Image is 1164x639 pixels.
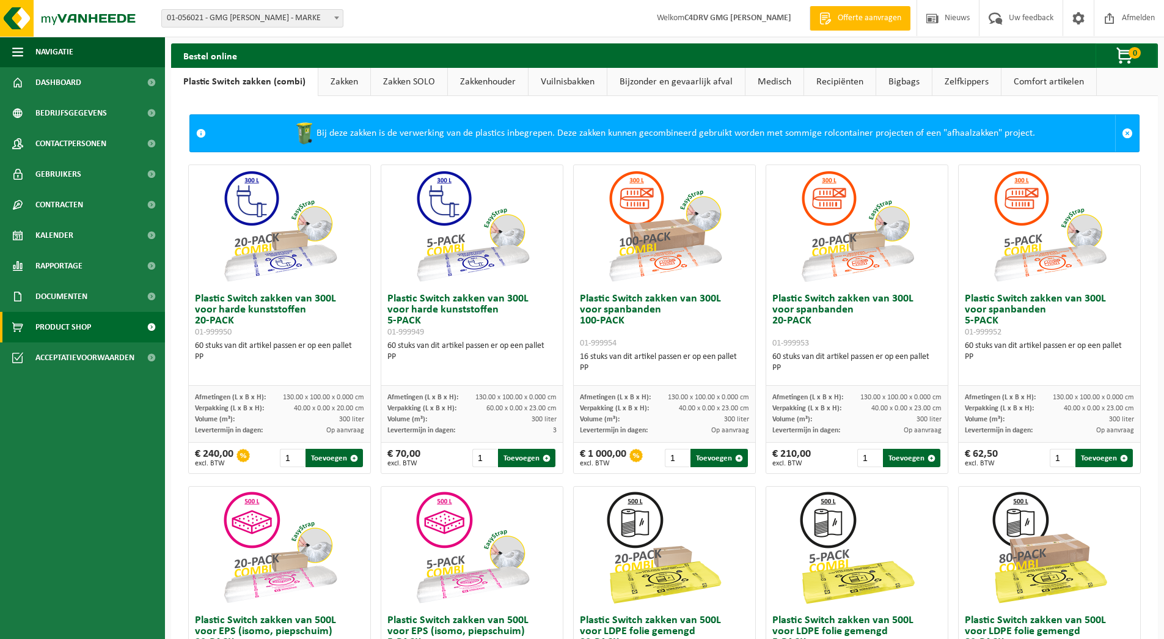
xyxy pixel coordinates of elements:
[161,9,343,28] span: 01-056021 - GMG LUCAS ZEEFDRUK - MARKE
[292,121,317,146] img: WB-0240-HPE-GN-50.png
[387,328,424,337] span: 01-999949
[1129,47,1141,59] span: 0
[580,416,620,423] span: Volume (m³):
[989,487,1111,609] img: 01-999968
[580,460,626,467] span: excl. BTW
[35,220,73,251] span: Kalender
[387,341,557,363] div: 60 stuks van dit artikel passen er op een pallet
[580,363,749,374] div: PP
[195,352,364,363] div: PP
[219,487,341,609] img: 01-999956
[35,37,73,67] span: Navigatie
[1075,449,1133,467] button: Toevoegen
[965,460,998,467] span: excl. BTW
[804,68,876,96] a: Recipiënten
[411,165,533,287] img: 01-999949
[35,128,106,159] span: Contactpersonen
[35,67,81,98] span: Dashboard
[306,449,363,467] button: Toevoegen
[965,427,1033,434] span: Levertermijn in dagen:
[35,342,134,373] span: Acceptatievoorwaarden
[772,339,809,348] span: 01-999953
[917,416,942,423] span: 300 liter
[965,405,1034,412] span: Verpakking (L x B x H):
[772,352,942,374] div: 60 stuks van dit artikel passen er op een pallet
[724,416,749,423] span: 300 liter
[387,460,420,467] span: excl. BTW
[411,487,533,609] img: 01-999955
[965,328,1001,337] span: 01-999952
[1050,449,1075,467] input: 1
[219,165,341,287] img: 01-999950
[387,352,557,363] div: PP
[965,416,1005,423] span: Volume (m³):
[871,405,942,412] span: 40.00 x 0.00 x 23.00 cm
[498,449,555,467] button: Toevoegen
[932,68,1001,96] a: Zelfkippers
[684,13,791,23] strong: C4DRV GMG [PERSON_NAME]
[772,416,812,423] span: Volume (m³):
[876,68,932,96] a: Bigbags
[387,394,458,401] span: Afmetingen (L x B x H):
[371,68,447,96] a: Zakken SOLO
[604,165,726,287] img: 01-999954
[668,394,749,401] span: 130.00 x 100.00 x 0.000 cm
[965,294,1134,338] h3: Plastic Switch zakken van 300L voor spanbanden 5-PACK
[195,416,235,423] span: Volume (m³):
[532,416,557,423] span: 300 liter
[339,416,364,423] span: 300 liter
[796,487,918,609] img: 01-999963
[294,405,364,412] span: 40.00 x 0.00 x 20.00 cm
[171,43,249,67] h2: Bestel online
[835,12,904,24] span: Offerte aanvragen
[318,68,370,96] a: Zakken
[283,394,364,401] span: 130.00 x 100.00 x 0.000 cm
[195,449,233,467] div: € 240,00
[904,427,942,434] span: Op aanvraag
[1096,427,1134,434] span: Op aanvraag
[387,427,455,434] span: Levertermijn in dagen:
[195,294,364,338] h3: Plastic Switch zakken van 300L voor harde kunststoffen 20-PACK
[965,341,1134,363] div: 60 stuks van dit artikel passen er op een pallet
[387,416,427,423] span: Volume (m³):
[35,281,87,312] span: Documenten
[989,165,1111,287] img: 01-999952
[690,449,748,467] button: Toevoegen
[772,405,841,412] span: Verpakking (L x B x H):
[387,405,456,412] span: Verpakking (L x B x H):
[472,449,497,467] input: 1
[772,460,811,467] span: excl. BTW
[162,10,343,27] span: 01-056021 - GMG LUCAS ZEEFDRUK - MARKE
[580,449,626,467] div: € 1 000,00
[195,341,364,363] div: 60 stuks van dit artikel passen er op een pallet
[711,427,749,434] span: Op aanvraag
[1053,394,1134,401] span: 130.00 x 100.00 x 0.000 cm
[195,460,233,467] span: excl. BTW
[195,427,263,434] span: Levertermijn in dagen:
[965,394,1036,401] span: Afmetingen (L x B x H):
[860,394,942,401] span: 130.00 x 100.00 x 0.000 cm
[486,405,557,412] span: 60.00 x 0.00 x 23.00 cm
[580,339,617,348] span: 01-999954
[475,394,557,401] span: 130.00 x 100.00 x 0.000 cm
[326,427,364,434] span: Op aanvraag
[35,98,107,128] span: Bedrijfsgegevens
[772,427,840,434] span: Levertermijn in dagen:
[665,449,690,467] input: 1
[195,405,264,412] span: Verpakking (L x B x H):
[580,427,648,434] span: Levertermijn in dagen:
[965,449,998,467] div: € 62,50
[195,328,232,337] span: 01-999950
[965,352,1134,363] div: PP
[35,251,82,281] span: Rapportage
[171,68,318,96] a: Plastic Switch zakken (combi)
[745,68,803,96] a: Medisch
[580,405,649,412] span: Verpakking (L x B x H):
[212,115,1115,152] div: Bij deze zakken is de verwerking van de plastics inbegrepen. Deze zakken kunnen gecombineerd gebr...
[1064,405,1134,412] span: 40.00 x 0.00 x 23.00 cm
[604,487,726,609] img: 01-999964
[857,449,882,467] input: 1
[1115,115,1139,152] a: Sluit melding
[796,165,918,287] img: 01-999953
[448,68,528,96] a: Zakkenhouder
